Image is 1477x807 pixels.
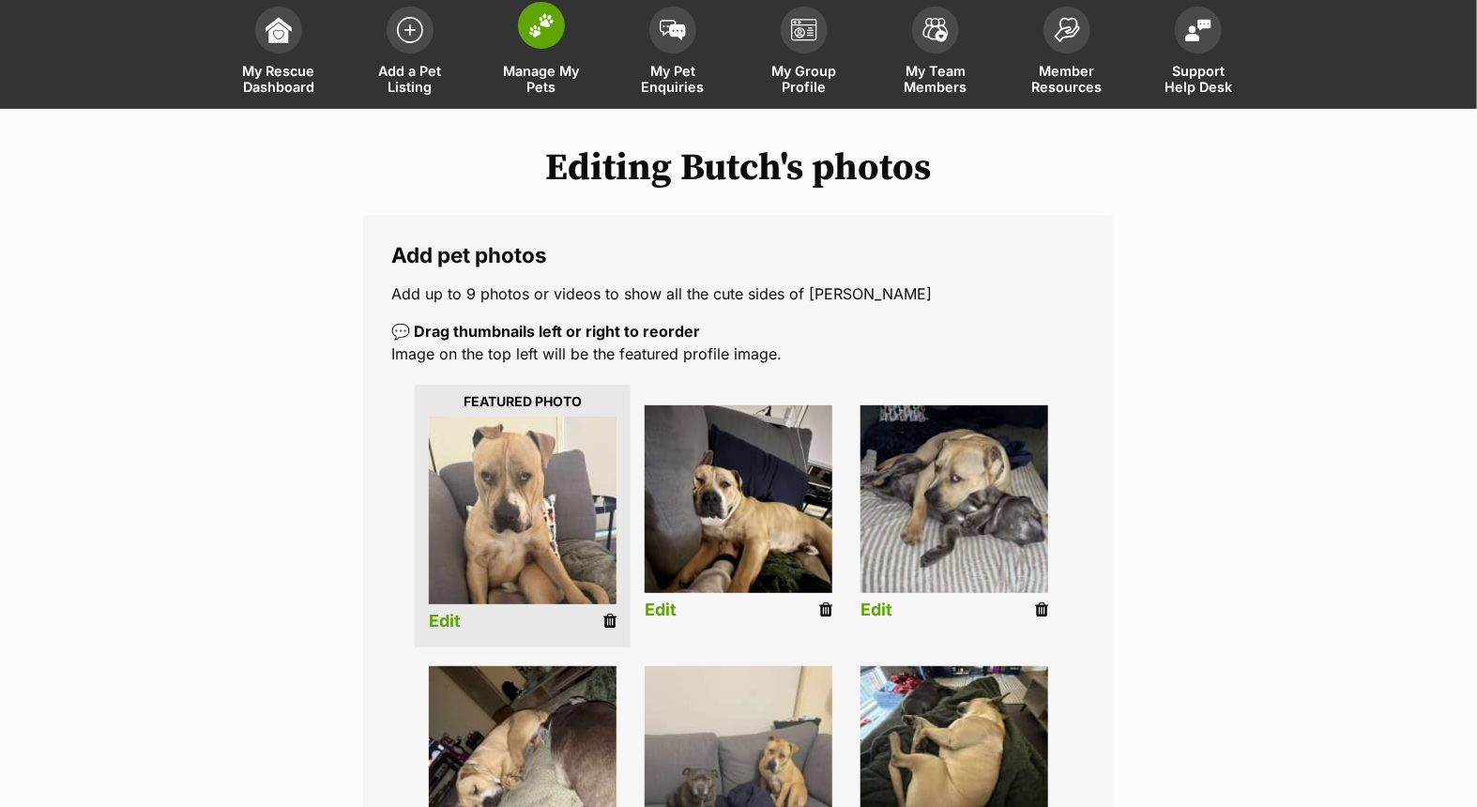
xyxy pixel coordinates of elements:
img: member-resources-icon-8e73f808a243e03378d46382f2149f9095a855e16c252ad45f914b54edf8863c.svg [1054,17,1080,42]
span: My Rescue Dashboard [236,63,321,95]
span: My Team Members [893,63,978,95]
img: dashboard-icon-eb2f2d2d3e046f16d808141f083e7271f6b2e854fb5c12c21221c1fb7104beca.svg [266,17,292,43]
span: My Group Profile [762,63,846,95]
span: Add a Pet Listing [368,63,452,95]
img: add-pet-listing-icon-0afa8454b4691262ce3f59096e99ab1cd57d4a30225e0717b998d2c9b9846f56.svg [397,17,423,43]
img: skpzrcv8lvnh4iwiax9b.jpg [645,405,832,593]
p: Image on the top left will be the featured profile image. [391,320,1086,365]
img: wkbvei91okuiigvz8y59.jpg [429,417,617,604]
img: gsbsuuo9v4qzll3ctprk.jpg [860,405,1048,593]
img: pet-enquiries-icon-7e3ad2cf08bfb03b45e93fb7055b45f3efa6380592205ae92323e6603595dc1f.svg [660,20,686,40]
b: 💬 Drag thumbnails left or right to reorder [391,322,700,341]
a: Edit [645,601,677,620]
a: Edit [429,612,461,632]
h1: Editing Butch's photos [77,146,1400,190]
span: Support Help Desk [1156,63,1241,95]
img: help-desk-icon-fdf02630f3aa405de69fd3d07c3f3aa587a6932b1a1747fa1d2bba05be0121f9.svg [1185,19,1211,41]
p: Add up to 9 photos or videos to show all the cute sides of [PERSON_NAME] [391,282,1086,305]
span: My Pet Enquiries [631,63,715,95]
img: manage-my-pets-icon-02211641906a0b7f246fdf0571729dbe1e7629f14944591b6c1af311fb30b64b.svg [528,13,555,38]
span: Member Resources [1025,63,1109,95]
img: group-profile-icon-3fa3cf56718a62981997c0bc7e787c4b2cf8bcc04b72c1350f741eb67cf2f40e.svg [791,19,817,41]
span: Manage My Pets [499,63,584,95]
a: Edit [860,601,892,620]
legend: Add pet photos [391,243,1086,267]
img: team-members-icon-5396bd8760b3fe7c0b43da4ab00e1e3bb1a5d9ba89233759b79545d2d3fc5d0d.svg [922,18,949,42]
